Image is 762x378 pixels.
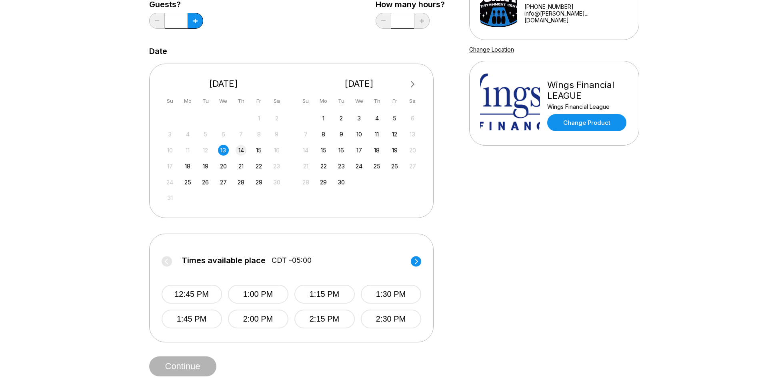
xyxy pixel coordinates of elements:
div: Choose Thursday, September 18th, 2025 [372,145,382,156]
div: Choose Friday, August 15th, 2025 [254,145,264,156]
div: We [218,96,229,106]
div: Choose Wednesday, September 24th, 2025 [354,161,364,172]
div: Sa [407,96,418,106]
div: Not available Wednesday, August 6th, 2025 [218,129,229,140]
button: 1:45 PM [162,310,222,328]
div: Choose Monday, September 22nd, 2025 [318,161,329,172]
div: Not available Saturday, August 2nd, 2025 [271,113,282,124]
button: 2:15 PM [294,310,355,328]
div: Wings Financial League [547,103,628,110]
div: Su [300,96,311,106]
div: Th [372,96,382,106]
div: We [354,96,364,106]
img: Wings Financial LEAGUE [480,73,540,133]
div: Not available Saturday, September 6th, 2025 [407,113,418,124]
div: [DATE] [162,78,286,89]
div: month 2025-08 [164,112,284,204]
div: Not available Sunday, September 28th, 2025 [300,177,311,188]
span: Times available place [182,256,266,265]
div: Tu [336,96,347,106]
div: Choose Tuesday, September 9th, 2025 [336,129,347,140]
div: Choose Thursday, September 25th, 2025 [372,161,382,172]
div: Not available Sunday, September 14th, 2025 [300,145,311,156]
div: Not available Sunday, August 17th, 2025 [164,161,175,172]
div: Fr [389,96,400,106]
div: Not available Saturday, September 20th, 2025 [407,145,418,156]
div: Choose Thursday, August 28th, 2025 [236,177,246,188]
div: Mo [182,96,193,106]
div: Not available Sunday, August 24th, 2025 [164,177,175,188]
button: 2:30 PM [361,310,421,328]
div: Not available Sunday, August 10th, 2025 [164,145,175,156]
div: Choose Thursday, August 14th, 2025 [236,145,246,156]
div: Choose Tuesday, August 26th, 2025 [200,177,211,188]
div: Choose Friday, September 26th, 2025 [389,161,400,172]
div: Not available Sunday, August 31st, 2025 [164,192,175,203]
div: Choose Wednesday, September 10th, 2025 [354,129,364,140]
div: Choose Tuesday, September 2nd, 2025 [336,113,347,124]
div: Choose Monday, September 15th, 2025 [318,145,329,156]
div: Not available Tuesday, August 12th, 2025 [200,145,211,156]
button: 1:30 PM [361,285,421,304]
div: [DATE] [297,78,421,89]
div: Not available Monday, August 11th, 2025 [182,145,193,156]
span: CDT -05:00 [272,256,312,265]
div: [PHONE_NUMBER] [524,3,628,10]
div: Not available Monday, August 4th, 2025 [182,129,193,140]
div: Not available Friday, August 8th, 2025 [254,129,264,140]
div: Choose Friday, August 22nd, 2025 [254,161,264,172]
div: Choose Friday, August 29th, 2025 [254,177,264,188]
div: Sa [271,96,282,106]
div: Not available Friday, August 1st, 2025 [254,113,264,124]
div: Choose Thursday, August 21st, 2025 [236,161,246,172]
div: Su [164,96,175,106]
div: Choose Wednesday, August 27th, 2025 [218,177,229,188]
div: Choose Monday, September 8th, 2025 [318,129,329,140]
button: 1:15 PM [294,285,355,304]
div: Not available Thursday, August 7th, 2025 [236,129,246,140]
div: Not available Tuesday, August 5th, 2025 [200,129,211,140]
div: Not available Sunday, September 7th, 2025 [300,129,311,140]
div: Choose Friday, September 12th, 2025 [389,129,400,140]
div: Wings Financial LEAGUE [547,80,628,101]
div: Choose Thursday, September 11th, 2025 [372,129,382,140]
label: Date [149,47,167,56]
div: Choose Tuesday, September 23rd, 2025 [336,161,347,172]
div: Mo [318,96,329,106]
div: Choose Wednesday, September 17th, 2025 [354,145,364,156]
div: Choose Monday, September 29th, 2025 [318,177,329,188]
div: Choose Monday, September 1st, 2025 [318,113,329,124]
div: Not available Sunday, September 21st, 2025 [300,161,311,172]
div: Tu [200,96,211,106]
div: Choose Tuesday, August 19th, 2025 [200,161,211,172]
div: Not available Saturday, August 9th, 2025 [271,129,282,140]
div: Choose Wednesday, September 3rd, 2025 [354,113,364,124]
div: Not available Saturday, September 13th, 2025 [407,129,418,140]
button: 2:00 PM [228,310,288,328]
button: Next Month [406,78,419,91]
div: Choose Thursday, September 4th, 2025 [372,113,382,124]
button: 12:45 PM [162,285,222,304]
div: Choose Friday, September 5th, 2025 [389,113,400,124]
a: Change Location [469,46,514,53]
div: Choose Friday, September 19th, 2025 [389,145,400,156]
div: Choose Wednesday, August 13th, 2025 [218,145,229,156]
a: Change Product [547,114,626,131]
div: Choose Monday, August 18th, 2025 [182,161,193,172]
div: Not available Saturday, August 23rd, 2025 [271,161,282,172]
div: Fr [254,96,264,106]
div: Choose Tuesday, September 16th, 2025 [336,145,347,156]
div: Th [236,96,246,106]
div: Choose Wednesday, August 20th, 2025 [218,161,229,172]
div: month 2025-09 [299,112,419,188]
button: 1:00 PM [228,285,288,304]
div: Not available Saturday, September 27th, 2025 [407,161,418,172]
div: Not available Sunday, August 3rd, 2025 [164,129,175,140]
div: Choose Tuesday, September 30th, 2025 [336,177,347,188]
a: info@[PERSON_NAME]...[DOMAIN_NAME] [524,10,628,24]
div: Not available Saturday, August 16th, 2025 [271,145,282,156]
div: Not available Saturday, August 30th, 2025 [271,177,282,188]
div: Choose Monday, August 25th, 2025 [182,177,193,188]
